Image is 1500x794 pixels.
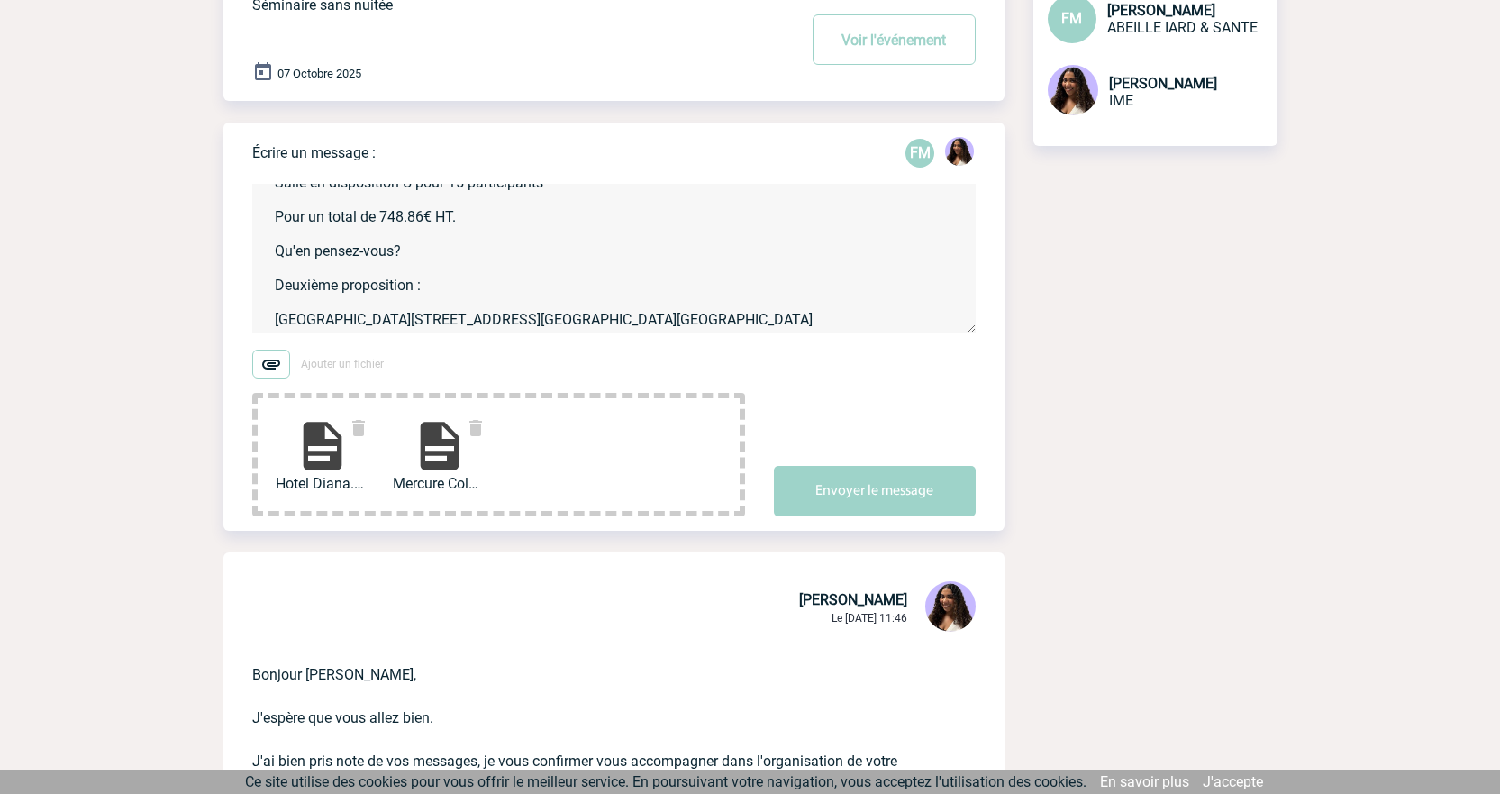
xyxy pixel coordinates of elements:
[1107,2,1215,19] span: [PERSON_NAME]
[813,14,976,65] button: Voir l'événement
[252,144,376,161] p: Écrire un message :
[1107,19,1258,36] span: ABEILLE IARD & SANTE
[393,475,486,492] span: Mercure Colmar Centr...
[1061,10,1082,27] span: FM
[294,417,351,475] img: file-document.svg
[1109,92,1133,109] span: IME
[832,612,907,625] span: Le [DATE] 11:46
[774,466,976,516] button: Envoyer le message
[945,137,974,166] img: 131234-0.jpg
[245,773,1086,790] span: Ce site utilise des cookies pour vous offrir le meilleur service. En poursuivant votre navigation...
[925,581,976,632] img: 131234-0.jpg
[799,591,907,608] span: [PERSON_NAME]
[465,417,486,439] img: delete.svg
[301,358,384,370] span: Ajouter un fichier
[411,417,468,475] img: file-document.svg
[905,139,934,168] p: FM
[905,139,934,168] div: Florence MATHIEU
[1048,65,1098,115] img: 131234-0.jpg
[1203,773,1263,790] a: J'accepte
[945,137,974,169] div: Jessica NETO BOGALHO
[348,417,369,439] img: delete.svg
[1100,773,1189,790] a: En savoir plus
[276,475,369,492] span: Hotel Diana.pdf...
[277,67,361,80] span: 07 Octobre 2025
[1109,75,1217,92] span: [PERSON_NAME]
